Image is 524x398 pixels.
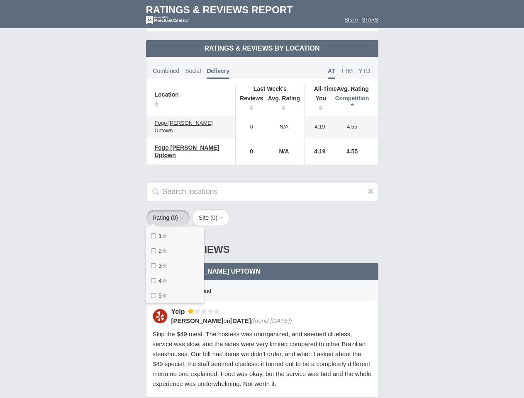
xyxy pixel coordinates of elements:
[263,116,305,138] td: N/A
[235,116,263,138] td: 0
[212,214,216,221] span: 0
[155,144,219,158] span: Fogo [PERSON_NAME] Uptown
[235,85,305,92] th: Last Week's
[362,17,378,23] a: STARS
[305,92,331,116] th: You: activate to sort column ascending
[146,85,236,116] th: Location: activate to sort column ascending
[158,248,162,254] span: 2
[341,68,353,74] span: TTM
[171,307,188,316] div: Yelp
[235,138,263,165] td: 0
[153,330,372,387] span: Skip the $49 meal. The hostess was unorganized, and seemed clueless, service was slow, and the si...
[146,16,189,24] img: mc-powered-by-logo-white-103.png
[146,209,190,226] button: Rating (0)
[305,85,378,92] th: Avg. Rating
[314,85,337,92] span: All-Time
[173,214,176,221] span: 0
[146,236,378,263] div: 1-Star Reviews
[305,138,331,165] td: 4.19
[359,17,361,23] span: |
[192,209,229,226] button: Site (0)
[155,120,213,133] span: Fogo [PERSON_NAME] Uptown
[171,316,366,325] div: on
[153,68,180,74] span: Combined
[263,92,305,116] th: Avg. Rating: activate to sort column ascending
[158,277,162,284] span: 4
[158,233,162,239] span: 1
[158,262,162,269] span: 3
[305,116,331,138] td: 4.19
[207,68,229,79] span: Delivery
[251,317,292,324] span: (found [DATE])
[235,92,263,116] th: Reviews: activate to sort column ascending
[151,118,231,136] a: Fogo [PERSON_NAME] Uptown
[151,143,231,160] a: Fogo [PERSON_NAME] Uptown
[152,268,261,275] span: Fogo [PERSON_NAME] Uptown
[153,309,167,323] img: Yelp
[185,68,201,74] span: Social
[345,17,358,23] a: Share
[158,292,162,299] span: 5
[359,68,370,74] span: YTD
[331,138,378,165] td: 4.55
[171,317,224,324] span: [PERSON_NAME]
[230,317,251,324] span: [DATE]
[146,40,378,57] td: Ratings & Reviews by Location
[331,92,378,116] th: Competition: activate to sort column descending
[331,116,378,138] td: 4.55
[328,68,335,79] span: AT
[263,138,305,165] td: N/A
